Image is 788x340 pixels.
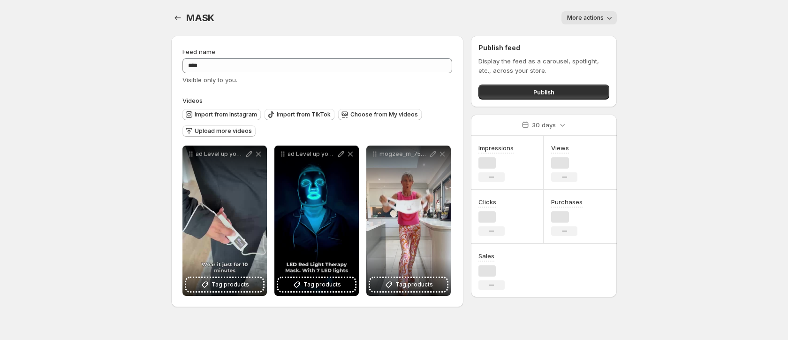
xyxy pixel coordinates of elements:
button: Tag products [278,278,355,291]
span: Choose from My videos [350,111,418,118]
span: Upload more videos [195,127,252,135]
span: Videos [182,97,203,104]
span: MASK [186,12,214,23]
div: mogzee_m_7530898850140212502Tag products [366,146,451,296]
span: Visible only to you. [182,76,237,84]
button: Choose from My videos [338,109,422,120]
button: Import from Instagram [182,109,261,120]
button: Tag products [186,278,263,291]
span: Tag products [395,280,433,289]
div: ad Level up your skincare game with [PERSON_NAME] megelinofficial LED red [MEDICAL_DATA] maskWith... [274,146,359,296]
h3: Views [551,143,569,153]
p: 30 days [532,120,556,130]
button: Upload more videos [182,125,256,137]
span: Feed name [182,48,215,55]
button: Settings [171,11,184,24]
button: Import from TikTok [265,109,334,120]
span: Import from Instagram [195,111,257,118]
button: Publish [478,85,609,100]
span: More actions [567,14,604,22]
h3: Purchases [551,197,583,207]
div: ad Level up your skincare game with [PERSON_NAME] LED red [MEDICAL_DATA] maskWith 7 - TrimaaaTag ... [182,146,267,296]
span: Publish [533,87,554,97]
h2: Publish feed [478,43,609,53]
p: mogzee_m_7530898850140212502 [379,150,428,158]
h3: Clicks [478,197,496,207]
p: ad Level up your skincare game with [PERSON_NAME] megelinofficial LED red [MEDICAL_DATA] maskWith... [288,150,336,158]
span: Tag products [303,280,341,289]
p: Display the feed as a carousel, spotlight, etc., across your store. [478,56,609,75]
span: Tag products [212,280,249,289]
h3: Impressions [478,143,514,153]
button: Tag products [370,278,447,291]
span: Import from TikTok [277,111,331,118]
h3: Sales [478,251,494,261]
p: ad Level up your skincare game with [PERSON_NAME] LED red [MEDICAL_DATA] maskWith 7 - Trimaaa [196,150,244,158]
button: More actions [561,11,617,24]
